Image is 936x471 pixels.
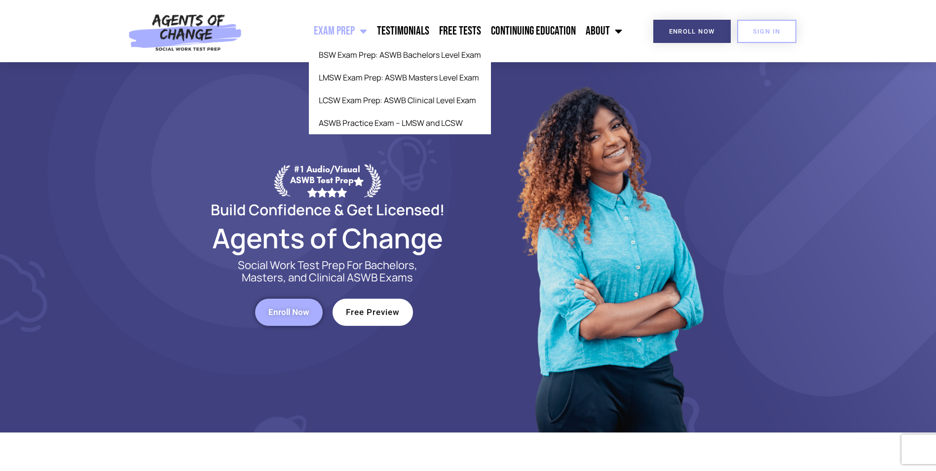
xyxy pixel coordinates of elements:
span: Enroll Now [268,308,309,316]
a: LMSW Exam Prep: ASWB Masters Level Exam [309,66,491,89]
img: Website Image 1 (1) [510,62,708,432]
a: Exam Prep [309,19,372,43]
a: Free Tests [434,19,486,43]
a: Free Preview [333,299,413,326]
ul: Exam Prep [309,43,491,134]
a: Testimonials [372,19,434,43]
a: ASWB Practice Exam – LMSW and LCSW [309,112,491,134]
a: Enroll Now [653,20,731,43]
a: Continuing Education [486,19,581,43]
a: SIGN IN [737,20,796,43]
a: LCSW Exam Prep: ASWB Clinical Level Exam [309,89,491,112]
a: Enroll Now [255,299,323,326]
a: About [581,19,627,43]
nav: Menu [247,19,627,43]
a: BSW Exam Prep: ASWB Bachelors Level Exam [309,43,491,66]
p: Social Work Test Prep For Bachelors, Masters, and Clinical ASWB Exams [226,259,429,284]
div: #1 Audio/Visual ASWB Test Prep [290,164,364,197]
h2: Agents of Change [187,227,468,249]
span: SIGN IN [753,28,781,35]
span: Enroll Now [669,28,715,35]
span: Free Preview [346,308,400,316]
h2: Build Confidence & Get Licensed! [187,202,468,217]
